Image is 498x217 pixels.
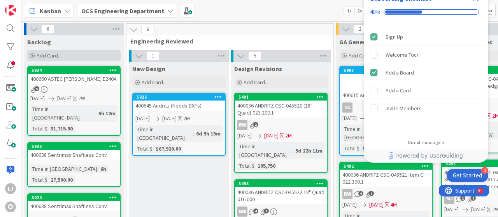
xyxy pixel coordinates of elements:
[342,189,352,199] div: BW
[95,109,96,118] span: :
[137,94,225,100] div: 5926
[460,196,465,201] span: 1
[39,3,43,9] div: 9+
[367,82,485,99] div: Add a Card is incomplete.
[235,187,327,204] div: 400036 ANDRITZ CSC-045522 18" Quad 016.000
[339,66,433,156] a: 5907400615 Andritz Parts (Needs DXFs)NC[DATE][DATE][DATE]Time in [GEOGRAPHIC_DATA]:6d 22h 5mTotal...
[342,102,352,113] div: NC
[358,191,363,196] span: 4
[234,65,282,73] span: Design Revisions
[235,207,327,217] div: BW
[27,38,51,46] span: Backlog
[386,86,411,95] div: Add a Card
[5,5,16,16] img: Visit kanbanzone.com
[47,124,49,133] span: :
[386,68,414,77] div: Add a Board
[340,67,432,74] div: 5907
[49,124,75,133] div: 31,715.00
[248,51,261,61] span: 5
[253,208,258,214] span: 4
[367,64,485,81] div: Add a Board is complete.
[471,196,476,201] span: 1
[47,175,49,184] span: :
[344,7,354,15] span: 1x
[344,68,432,73] div: 5907
[340,102,432,113] div: NC
[339,38,381,46] span: GA Generation
[78,94,85,102] div: 2W
[135,144,153,153] div: Total $
[98,165,108,173] div: 6h
[96,109,117,118] div: 5h 12m
[471,205,486,214] span: [DATE]
[237,142,292,159] div: Time in [GEOGRAPHIC_DATA]
[16,1,35,10] span: Support
[28,201,120,211] div: 400638 Sentrimax Shaftless Conv
[367,28,485,45] div: Sign Up is complete.
[28,67,120,84] div: 5934400660 ASTEC [PERSON_NAME] E240A
[146,51,160,61] span: 1
[34,86,39,91] span: 5
[28,194,120,201] div: 5924
[364,149,488,163] div: Footer
[49,175,75,184] div: 27,500.00
[237,132,252,140] span: [DATE]
[57,94,72,102] span: [DATE]
[235,120,327,130] div: BW
[369,191,374,196] span: 1
[183,115,190,123] div: 2M
[386,32,403,42] div: Sign Up
[141,25,154,34] span: 6
[244,79,268,86] span: Add Card...
[237,161,254,170] div: Total $
[32,195,120,200] div: 5924
[32,144,120,149] div: 5933
[238,94,327,100] div: 5491
[133,94,225,101] div: 5926
[367,46,485,63] div: Welcome Tour is incomplete.
[28,150,120,160] div: 400638 Sentrimax Shaftless Conv
[234,93,328,173] a: 5491400036 ANDRITZ CSC-045520 (18" Quad) 023.200.1BW[DATE][DATE]2MTime in [GEOGRAPHIC_DATA]:5d 22...
[340,74,432,100] div: 400615 Andritz Parts (Needs DXFs)
[264,132,279,140] span: [DATE]
[237,207,247,217] div: BW
[41,24,54,34] span: 6
[132,93,226,156] a: 5926400645 Andritz (Needs DXFs)[DATE][DATE]2MTime in [GEOGRAPHIC_DATA]:6d 5h 15mTotal $:$67,920.00
[344,163,432,169] div: 5492
[30,105,95,122] div: Time in [GEOGRAPHIC_DATA]
[340,163,432,170] div: 5492
[37,52,61,59] span: Add Card...
[386,50,419,59] div: Welcome Tour
[447,169,488,182] div: Open Get Started checklist, remaining modules: 3
[390,201,397,209] div: 4M
[28,143,120,160] div: 5933400638 Sentrimax Shaftless Conv
[340,67,432,100] div: 5907400615 Andritz Parts (Needs DXFs)
[340,170,432,187] div: 400036 ANDRITZ CSC-045521 Item C 022.300.1
[28,67,120,74] div: 5934
[292,146,293,155] span: :
[130,37,324,45] span: Engineering Reviewed
[235,101,327,118] div: 400036 ANDRITZ CSC-045520 (18" Quad) 023.200.1
[27,66,121,136] a: 5934400660 ASTEC [PERSON_NAME] E240A[DATE][DATE]2WTime in [GEOGRAPHIC_DATA]:5h 12mTotal $:31,715.00
[30,94,45,102] span: [DATE]
[132,65,165,73] span: New Design
[256,161,277,170] div: 105,750
[444,194,454,204] div: MJ
[154,144,183,153] div: $67,920.00
[235,94,327,101] div: 5491
[354,7,365,15] span: 2x
[293,146,324,155] div: 5d 22h 11m
[153,144,154,153] span: :
[361,144,390,153] div: $89,400.00
[81,7,164,15] b: OCS Engineering Department
[135,115,150,123] span: [DATE]
[30,175,47,184] div: Total $
[481,167,488,174] div: 3
[342,114,357,122] span: [DATE]
[444,205,459,214] span: [DATE]
[264,208,269,214] span: 1
[194,129,223,138] div: 6d 5h 15m
[370,9,482,16] div: Checklist progress: 40%
[453,172,482,179] div: Get Started
[368,149,484,163] a: Powered by UserGuiding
